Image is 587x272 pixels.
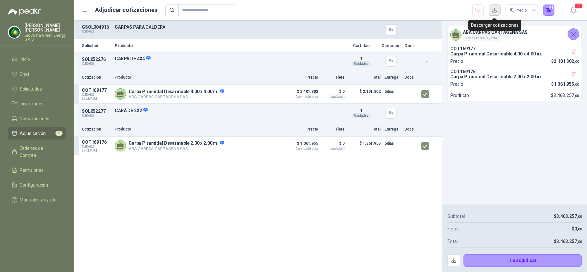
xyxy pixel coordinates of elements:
h4: ABA CARPAS CARTAGENA SAS [463,29,528,36]
p: Cotización [82,126,111,132]
span: Crédito 30 días [286,147,318,151]
p: Producto [115,74,282,81]
p: $ 1.361.955 [286,140,318,151]
p: CARPAS PARA CALDERA [115,24,341,30]
p: Precio [286,74,318,81]
span: Inicio [20,56,30,63]
span: Manuales y ayuda [20,196,57,203]
p: Producto [115,126,282,132]
a: Adjudicación2 [8,127,66,140]
div: Incluido [329,146,345,151]
a: Configuración [8,179,66,191]
span: C: [DATE] [82,145,111,149]
p: Total [447,238,458,245]
span: Negociaciones [20,115,50,122]
p: C: [DATE] [82,30,111,34]
a: Remisiones [8,164,66,176]
p: Precio [450,81,463,88]
img: Company Logo [8,26,20,38]
p: SOL052277 [82,109,111,114]
span: Órdenes de Compra [20,145,60,159]
span: 2 [55,131,63,136]
span: Crédito 30 días [286,95,318,99]
p: GSOL004916 [82,24,111,30]
p: Precio [450,58,463,65]
span: C: [DATE] [82,93,111,97]
span: ,00 [577,227,582,231]
p: Docs [405,74,417,81]
button: Ir a adjudicar [464,254,582,267]
img: Logo peakr [8,8,41,15]
p: Fletes [447,225,460,232]
p: Dirección [381,44,401,48]
p: Docs [405,44,417,48]
p: $ 1.361.955 [348,140,381,152]
p: Carpa Piramidal Desarmable 4.00 x 4.00 m. [129,89,224,95]
a: Licitaciones [8,98,66,110]
a: Órdenes de Compra [8,142,66,161]
p: CARÁ DE 2X2 [115,108,341,113]
p: $ [552,81,579,88]
p: $ 2.101.302 [286,88,318,99]
p: $ 0 [322,88,345,95]
span: ,00 [574,83,579,87]
p: Producto [450,92,469,99]
p: $ [554,238,582,245]
span: 0 [574,226,582,231]
span: Solicitudes [20,85,42,92]
span: Configuración [20,181,48,189]
a: Inicio [8,53,66,65]
p: COT169176 [82,140,111,145]
a: Solicitudes [8,83,66,95]
p: $ [572,225,582,232]
p: $ [552,58,579,65]
span: 19 [574,3,583,9]
p: Carpa Piramidal Desarmable 2.00 x 2.00 m. [450,74,579,79]
span: ,00 [574,60,579,64]
p: Total [348,74,381,81]
p: COT169177 [450,46,579,51]
span: 3.463.257 [556,214,582,219]
span: ,00 [574,94,579,98]
p: SOL052276 [82,57,111,62]
span: Adjudicación [20,130,46,137]
p: 5 días [385,88,401,95]
p: Precio [286,126,318,132]
span: Chat [20,71,30,78]
span: Licitaciones [20,100,44,107]
p: Carpa Piramidal Desarmable 4.00 x 4.00 m. [450,51,579,56]
span: Exp: [DATE] [82,149,111,152]
div: Unidades [352,61,371,66]
p: Carpa Piramidal Desarmable 2.00 x 2.00 m. [129,141,224,146]
p: C: [DATE] [82,114,111,118]
span: 1.361.955 [554,82,579,87]
span: Exp: [DATE] [82,97,111,101]
p: CARPA DE 4X4 [115,56,341,62]
p: Flete [322,126,345,132]
p: Cantidad [345,44,377,48]
span: 1 [360,108,363,113]
p: Solicitud [82,44,111,48]
a: Manuales y ayuda [8,194,66,206]
p: ABA CARPAS CARTAGENA SAS [129,146,224,151]
button: 19 [568,5,579,16]
a: Negociaciones [8,112,66,125]
span: 3.463.257 [553,93,579,98]
div: Zona Franca Tayrona [463,36,500,41]
button: Cerrar [568,28,579,40]
p: Total [348,126,381,132]
p: ABA CARPAS CARTAGENA SAS [129,94,224,99]
p: Entrega [385,74,401,81]
p: Flete [322,74,345,81]
div: Incluido [329,94,345,99]
p: 5 días [385,140,401,147]
p: $ [551,92,579,99]
p: $ 2.101.302 [348,88,381,101]
span: 2.101.302 [554,59,579,64]
div: ABA CARPAS CARTAGENA SASZona Franca Tayrona [448,26,582,44]
div: Precio [510,5,528,15]
p: COT169177 [82,88,111,93]
p: $ [554,213,582,220]
span: 1 [360,56,363,61]
div: Descargar cotizaciones [468,20,521,31]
